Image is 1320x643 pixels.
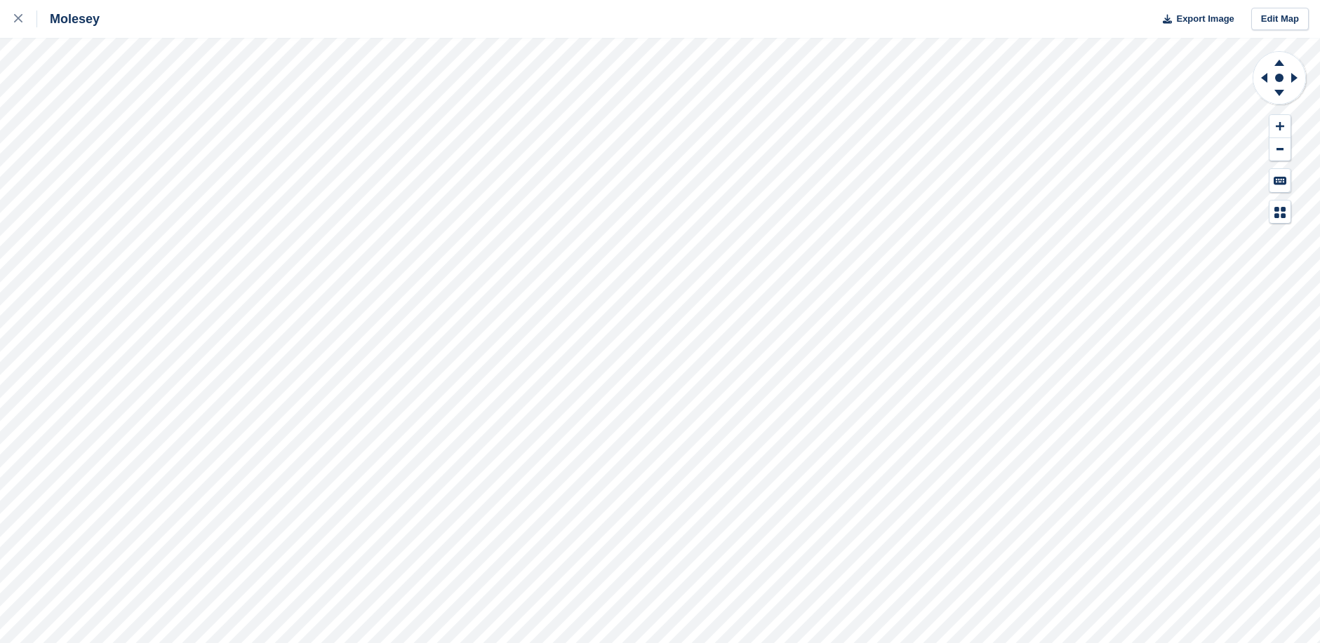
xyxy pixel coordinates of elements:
div: Molesey [37,11,100,27]
button: Keyboard Shortcuts [1269,169,1291,192]
button: Export Image [1154,8,1234,31]
button: Zoom In [1269,115,1291,138]
span: Export Image [1176,12,1234,26]
button: Map Legend [1269,201,1291,224]
button: Zoom Out [1269,138,1291,161]
a: Edit Map [1251,8,1309,31]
